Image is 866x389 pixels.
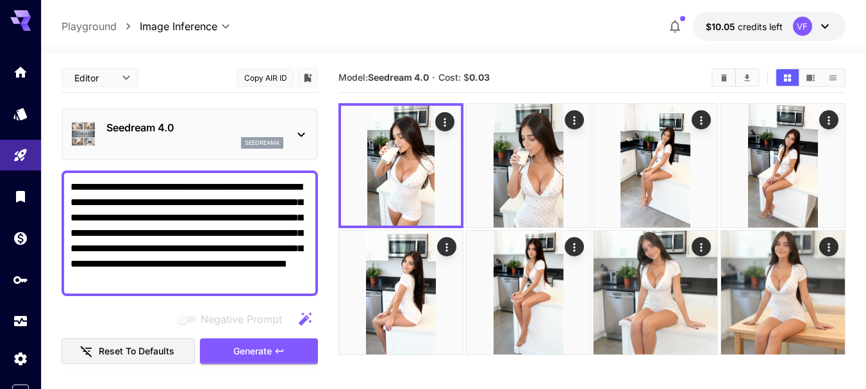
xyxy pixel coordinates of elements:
b: Seedream 4.0 [368,72,429,83]
span: Generate [233,343,272,360]
img: 2Q== [594,231,717,354]
span: credits left [738,21,783,32]
button: $10.05VF [693,12,845,41]
div: Actions [437,237,456,256]
div: Show media in grid viewShow media in video viewShow media in list view [775,68,845,87]
button: Show media in video view [799,69,822,86]
a: Playground [62,19,117,34]
div: Actions [565,110,584,129]
div: $10.05 [706,20,783,33]
div: Wallet [13,230,28,246]
img: 2Q== [594,104,717,228]
button: Show media in grid view [776,69,799,86]
p: seedream4 [245,138,279,147]
span: Negative prompts are not compatible with the selected model. [175,311,292,327]
img: 2Q== [721,104,845,228]
img: Z [467,231,590,354]
span: Negative Prompt [201,311,282,327]
button: Reset to defaults [62,338,195,365]
button: Copy AIR ID [237,69,294,87]
button: Show media in list view [822,69,844,86]
b: 0.03 [469,72,490,83]
span: $10.05 [706,21,738,32]
div: Actions [692,110,711,129]
div: Library [13,188,28,204]
div: VF [793,17,812,36]
img: 9k= [721,231,845,354]
span: Image Inference [140,19,217,34]
nav: breadcrumb [62,19,140,34]
div: Actions [819,237,838,256]
img: 9k= [339,231,463,354]
div: Actions [819,110,838,129]
span: Model: [338,72,429,83]
span: Cost: $ [438,72,490,83]
div: Models [13,106,28,122]
p: · [432,70,435,85]
div: Usage [13,313,28,329]
div: Home [13,64,28,80]
div: Actions [692,237,711,256]
div: Playground [13,147,28,163]
span: Editor [74,71,114,85]
div: Seedream 4.0seedream4 [71,115,309,154]
img: 9k= [341,106,461,226]
div: API Keys [13,272,28,288]
div: Actions [565,237,584,256]
button: Clear All [713,69,735,86]
p: Seedream 4.0 [106,120,283,135]
button: Add to library [302,70,313,85]
button: Download All [736,69,758,86]
div: Clear AllDownload All [712,68,760,87]
div: Actions [435,112,454,131]
img: 9k= [467,104,590,228]
div: Settings [13,351,28,367]
button: Generate [200,338,318,365]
